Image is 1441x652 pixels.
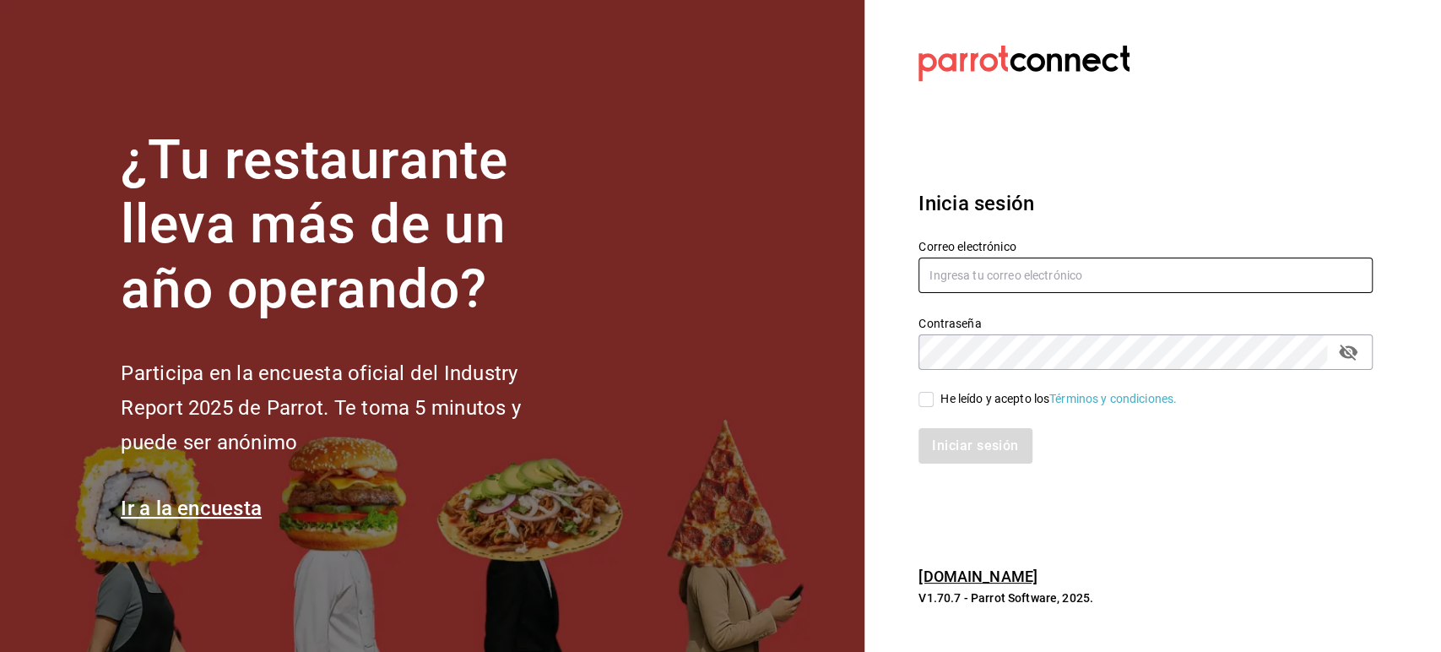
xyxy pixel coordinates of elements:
h1: ¿Tu restaurante lleva más de un año operando? [121,128,577,323]
label: Contraseña [918,317,1373,329]
p: V1.70.7 - Parrot Software, 2025. [918,590,1373,606]
label: Correo electrónico [918,240,1373,252]
a: Términos y condiciones. [1049,392,1177,405]
input: Ingresa tu correo electrónico [918,258,1373,293]
h3: Inicia sesión [918,188,1373,219]
div: He leído y acepto los [940,390,1177,408]
a: [DOMAIN_NAME] [918,568,1037,585]
h2: Participa en la encuesta oficial del Industry Report 2025 de Parrot. Te toma 5 minutos y puede se... [121,356,577,459]
a: Ir a la encuesta [121,497,262,520]
button: passwordField [1334,338,1362,367]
